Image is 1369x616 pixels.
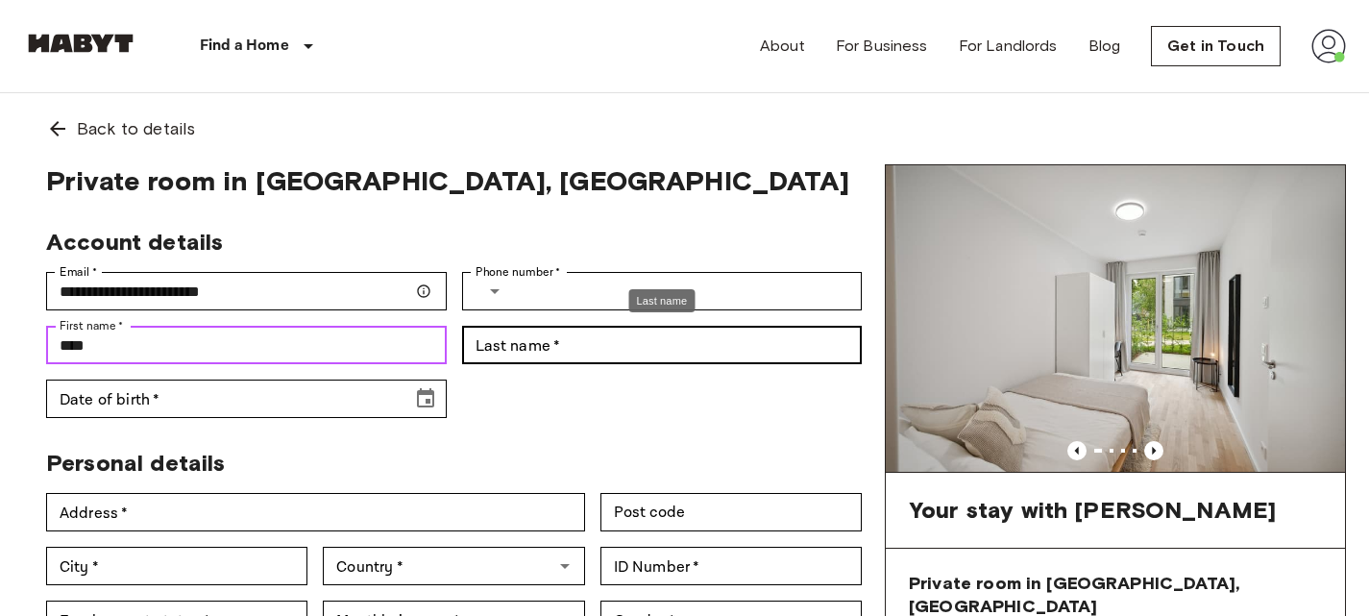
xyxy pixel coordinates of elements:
[23,93,1346,164] a: Back to details
[1311,29,1346,63] img: avatar
[416,283,431,299] svg: Make sure your email is correct — we'll send your booking details there.
[462,326,863,364] div: Last name
[1067,441,1087,460] button: Previous image
[886,165,1345,472] img: Marketing picture of unit DE-01-260-053-04
[1088,35,1121,58] a: Blog
[836,35,928,58] a: For Business
[46,164,862,197] span: Private room in [GEOGRAPHIC_DATA], [GEOGRAPHIC_DATA]
[200,35,289,58] p: Find a Home
[959,35,1058,58] a: For Landlords
[1151,26,1281,66] a: Get in Touch
[46,547,307,585] div: City
[46,272,447,310] div: Email
[60,263,97,281] label: Email
[406,380,445,418] button: Choose date
[23,34,138,53] img: Habyt
[476,263,561,281] label: Phone number
[476,272,514,310] button: Select country
[629,289,696,313] div: Last name
[46,228,223,256] span: Account details
[760,35,805,58] a: About
[60,317,124,334] label: First name
[551,553,578,579] button: Open
[600,547,862,585] div: ID Number
[46,326,447,364] div: First name
[600,493,862,531] div: Post code
[909,496,1276,525] span: Your stay with [PERSON_NAME]
[77,116,195,141] span: Back to details
[46,449,225,477] span: Personal details
[46,493,585,531] div: Address
[1144,441,1163,460] button: Previous image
